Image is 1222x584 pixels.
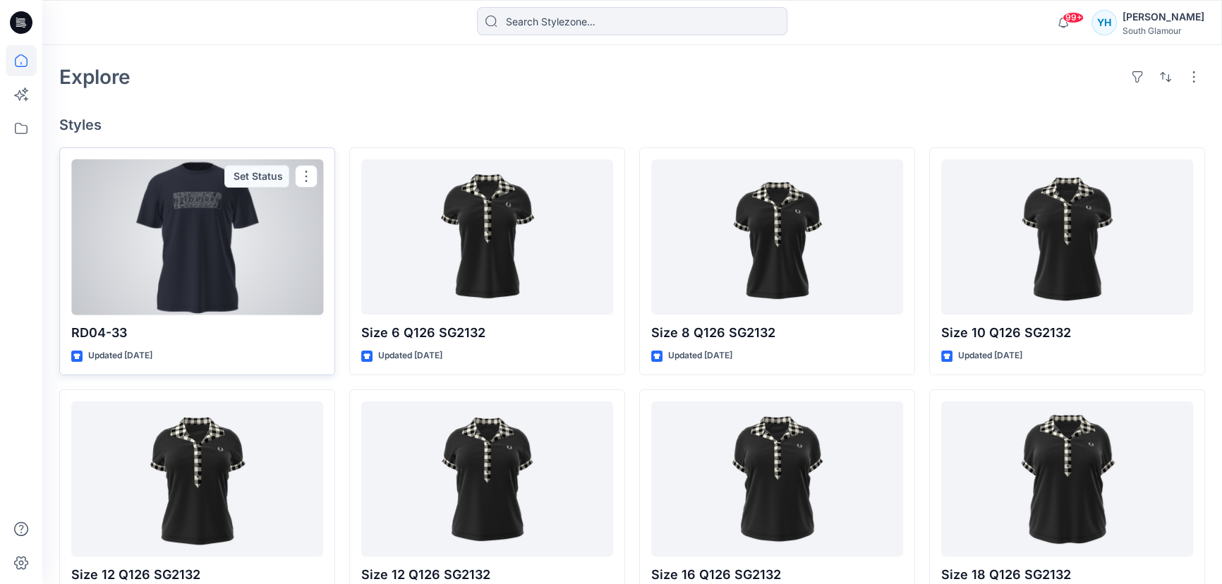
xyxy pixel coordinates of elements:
a: Size 6 Q126 SG2132 [361,159,613,315]
h4: Styles [59,116,1205,133]
a: Size 16 Q126 SG2132 [651,401,903,557]
p: Size 8 Q126 SG2132 [651,323,903,343]
a: RD04-33 [71,159,323,315]
p: Updated [DATE] [668,348,732,363]
a: Size 12 Q126 SG2132 [71,401,323,557]
a: Size 18 Q126 SG2132 [941,401,1193,557]
div: South Glamour [1123,25,1204,36]
p: Updated [DATE] [378,348,442,363]
p: Updated [DATE] [88,348,152,363]
a: Size 12 Q126 SG2132 [361,401,613,557]
div: [PERSON_NAME] [1123,8,1204,25]
a: Size 8 Q126 SG2132 [651,159,903,315]
span: 99+ [1063,12,1084,23]
input: Search Stylezone… [477,7,787,35]
div: YH [1091,10,1117,35]
p: RD04-33 [71,323,323,343]
a: Size 10 Q126 SG2132 [941,159,1193,315]
p: Size 6 Q126 SG2132 [361,323,613,343]
p: Size 10 Q126 SG2132 [941,323,1193,343]
p: Updated [DATE] [958,348,1022,363]
h2: Explore [59,66,131,88]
